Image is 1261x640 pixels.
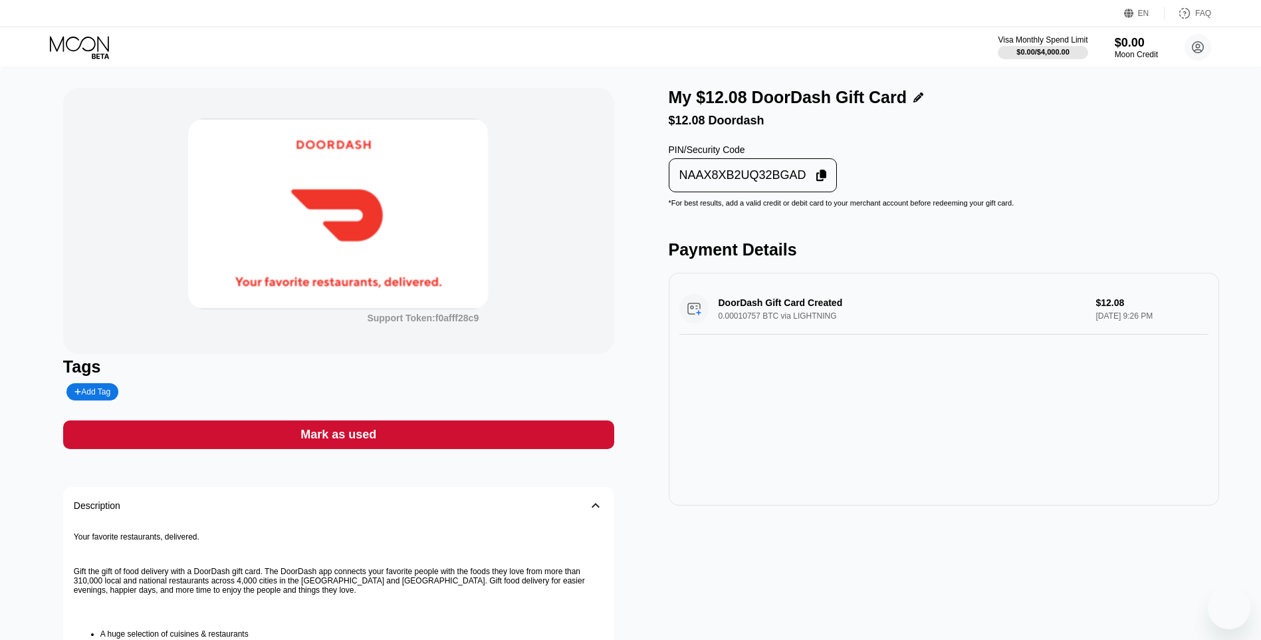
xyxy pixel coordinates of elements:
div: $0.00 [1115,36,1158,50]
div: 󰅀 [588,498,604,514]
li: A huge selection of cuisines & restaurants [100,629,604,639]
div: Support Token: f0afff28c9 [367,313,479,323]
div: $0.00 / $4,000.00 [1016,48,1070,56]
div: My $12.08 DoorDash Gift Card [669,88,907,107]
div: FAQ [1165,7,1211,20]
div: NAAX8XB2UQ32BGAD [669,158,838,192]
div: Add Tag [74,387,110,397]
div: $12.08 Doordash [669,114,1220,128]
p: Your favorite restaurants, delivered. [74,532,604,542]
div: PIN/Security Code [669,144,838,155]
div: NAAX8XB2UQ32BGAD [679,168,806,183]
div: * For best results, add a valid credit or debit card to your merchant account before redeeming yo... [669,199,1220,207]
div: Add Tag [66,383,118,400]
div: Payment Details [669,240,1220,259]
div: EN [1138,9,1149,18]
div: Tags [63,357,614,377]
div: FAQ [1195,9,1211,18]
p: Gift the gift of food delivery with a DoorDash gift card. The DoorDash app connects your favorite... [74,567,604,595]
div: Mark as used [300,427,376,442]
div: Description [74,500,120,511]
div: EN [1124,7,1165,20]
div: Visa Monthly Spend Limit$0.00/$4,000.00 [998,35,1088,59]
div: Visa Monthly Spend Limit [998,35,1088,45]
div: Moon Credit [1115,50,1158,59]
div: $0.00Moon Credit [1115,36,1158,59]
div: Support Token:f0afff28c9 [367,313,479,323]
div: Mark as used [63,420,614,449]
iframe: Button to launch messaging window [1208,587,1250,629]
